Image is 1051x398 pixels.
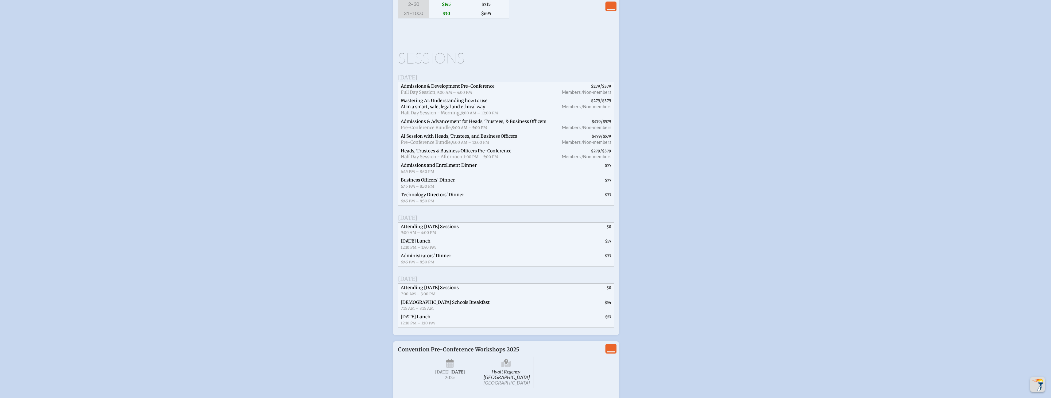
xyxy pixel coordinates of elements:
[401,90,437,95] span: Full Day Session,
[1030,377,1045,392] button: Scroll Top
[401,321,435,325] span: 12:10 PM – 1:10 PM
[401,119,546,124] span: Admissions & Advancement for Heads, Trustees, & Business Officers
[401,292,435,296] span: 7:00 AM – 3:00 PM
[401,285,459,290] span: Attending [DATE] Sessions
[401,192,464,197] span: Technology Directors' Dinner
[401,133,517,139] span: AI Session with Heads, Trustees, and Business Officers
[401,238,431,244] span: [DATE] Lunch
[437,90,472,95] span: 9:00 AM – 4:00 PM
[562,140,583,145] span: Members /
[583,140,611,145] span: Non-members
[605,315,611,319] span: $57
[450,369,465,375] span: [DATE]
[401,140,452,145] span: Pre-Conference Bundle,
[606,224,611,229] span: $0
[401,253,451,258] span: Administrators' Dinner
[605,193,611,197] span: $77
[603,134,611,139] span: $579
[592,119,601,124] span: $479
[452,140,489,145] span: 9:00 AM – 12:00 PM
[602,98,611,103] span: $379
[583,125,611,130] span: Non-members
[401,230,436,235] span: 9:00 AM – 4:00 PM
[401,306,434,311] span: 7:15 AM – 8:15 AM
[401,300,490,305] span: [DEMOGRAPHIC_DATA] Schools Breakfast
[401,224,459,229] span: Attending [DATE] Sessions
[484,380,530,385] span: [GEOGRAPHIC_DATA]
[1031,378,1044,391] img: To the top
[603,119,611,124] span: $579
[464,155,498,159] span: 1:00 PM – 5:00 PM
[452,125,487,130] span: 9:00 AM – 5:00 PM
[583,154,611,159] span: Non-members
[401,148,512,154] span: Heads, Trustees & Business Officers Pre-Conference
[461,111,498,115] span: 9:00 AM – 12:00 PM
[555,117,614,132] span: /
[591,149,600,153] span: $279
[591,98,600,103] span: $279
[555,97,614,117] span: /
[583,104,611,109] span: Non-members
[401,260,434,264] span: 6:45 PM – 8:30 PM
[562,125,583,130] span: Members /
[605,300,611,305] span: $54
[398,9,429,18] span: 31–1000
[562,104,583,109] span: Members /
[606,285,611,290] span: $0
[401,110,461,116] span: Half Day Session - Morning,
[605,178,611,182] span: $77
[592,134,601,139] span: $479
[555,147,614,162] span: /
[602,149,611,153] span: $379
[401,125,452,130] span: Pre-Conference Bundle,
[479,357,534,388] span: Hyatt Regency [GEOGRAPHIC_DATA]
[562,154,583,159] span: Members /
[555,82,614,97] span: /
[398,275,417,282] span: [DATE]
[591,84,600,89] span: $279
[401,245,436,250] span: 12:10 PM – 1:40 PM
[401,154,464,159] span: Half Day Session - Afternoon,
[435,369,450,375] span: [DATE]
[605,239,611,243] span: $57
[401,314,431,320] span: [DATE] Lunch
[562,90,583,95] span: Members /
[398,51,614,65] h1: Sessions
[398,214,417,221] span: [DATE]
[427,375,473,380] span: 2025
[398,346,519,353] span: Convention Pre-Conference Workshops 2025
[401,177,455,183] span: Business Officers' Dinner
[583,90,611,95] span: Non-members
[401,163,477,168] span: Admissions and Enrollment Dinner
[555,132,614,147] span: /
[401,199,434,203] span: 6:45 PM – 8:30 PM
[401,98,488,109] span: Mastering AI: Understanding how to use AI in a smart, safe, legal and ethical way
[401,184,434,189] span: 6:45 PM – 8:30 PM
[464,9,509,18] span: $695
[429,9,464,18] span: $30
[602,84,611,89] span: $379
[398,74,417,81] span: [DATE]
[605,163,611,168] span: $77
[401,169,434,174] span: 6:45 PM – 8:30 PM
[605,254,611,258] span: $77
[401,83,495,89] span: Admissions & Development Pre-Conference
